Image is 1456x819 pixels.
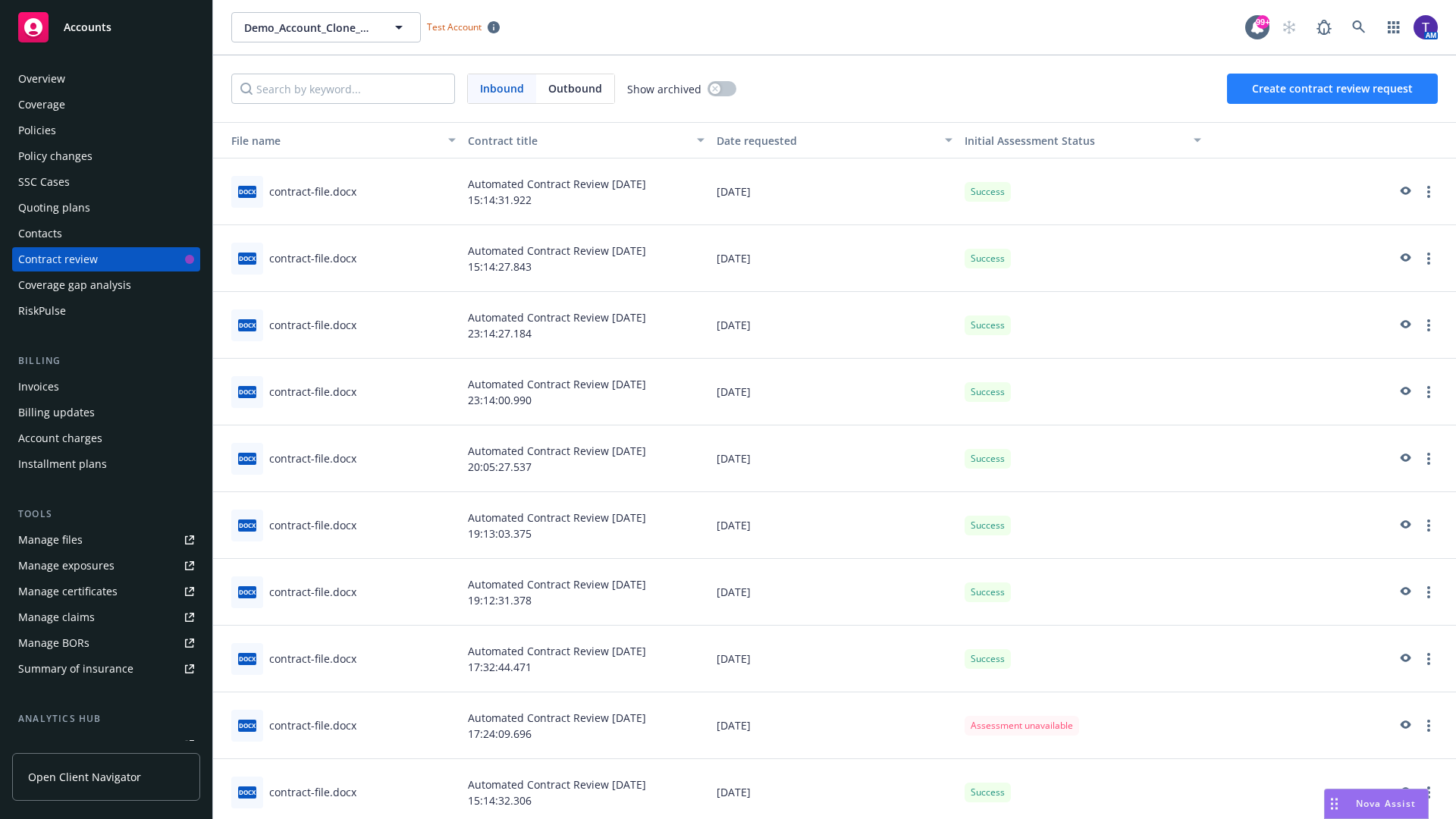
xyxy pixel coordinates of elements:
[18,118,56,143] div: Policies
[717,133,937,149] div: Date requested
[971,385,1005,399] span: Success
[238,586,256,598] span: docx
[18,67,65,91] div: Overview
[18,605,95,629] div: Manage claims
[1324,789,1429,819] button: Nova Assist
[219,133,439,149] div: File name
[462,225,711,292] div: Automated Contract Review [DATE] 15:14:27.843
[18,554,115,578] div: Manage exposures
[1356,797,1416,810] span: Nova Assist
[1379,12,1409,42] a: Switch app
[269,317,356,333] div: contract-file.docx
[1395,249,1414,268] a: preview
[462,559,711,626] div: Automated Contract Review [DATE] 19:12:31.378
[18,400,95,425] div: Billing updates
[238,720,256,731] span: docx
[12,299,200,323] a: RiskPulse
[462,359,711,425] div: Automated Contract Review [DATE] 23:14:00.990
[12,711,200,726] div: Analytics hub
[965,133,1095,148] span: Initial Assessment Status
[64,21,111,33] span: Accounts
[971,786,1005,799] span: Success
[1420,583,1438,601] a: more
[12,118,200,143] a: Policies
[18,221,62,246] div: Contacts
[12,67,200,91] a: Overview
[1395,783,1414,802] a: preview
[18,247,98,271] div: Contract review
[548,80,602,96] span: Outbound
[12,170,200,194] a: SSC Cases
[12,554,200,578] a: Manage exposures
[238,253,256,264] span: docx
[12,6,200,49] a: Accounts
[1420,783,1438,802] a: more
[12,196,200,220] a: Quoting plans
[18,426,102,450] div: Account charges
[1344,12,1374,42] a: Search
[18,170,70,194] div: SSC Cases
[711,292,959,359] div: [DATE]
[1395,450,1414,468] a: preview
[711,225,959,292] div: [DATE]
[971,252,1005,265] span: Success
[269,717,356,733] div: contract-file.docx
[965,133,1185,149] div: Toggle SortBy
[269,450,356,466] div: contract-file.docx
[711,122,959,158] button: Date requested
[1252,81,1413,96] span: Create contract review request
[971,585,1005,599] span: Success
[12,273,200,297] a: Coverage gap analysis
[1414,15,1438,39] img: photo
[536,74,614,103] span: Outbound
[12,657,200,681] a: Summary of insurance
[269,250,356,266] div: contract-file.docx
[12,93,200,117] a: Coverage
[12,247,200,271] a: Contract review
[462,492,711,559] div: Automated Contract Review [DATE] 19:13:03.375
[1395,383,1414,401] a: preview
[269,784,356,800] div: contract-file.docx
[12,528,200,552] a: Manage files
[1420,717,1438,735] a: more
[711,692,959,759] div: [DATE]
[462,158,711,225] div: Automated Contract Review [DATE] 15:14:31.922
[12,507,200,522] div: Tools
[971,318,1005,332] span: Success
[18,579,118,604] div: Manage certificates
[1395,516,1414,535] a: preview
[462,626,711,692] div: Automated Contract Review [DATE] 17:32:44.471
[421,19,506,35] span: Test Account
[1227,74,1438,104] button: Create contract review request
[1420,450,1438,468] a: more
[711,559,959,626] div: [DATE]
[1256,15,1269,29] div: 99+
[12,452,200,476] a: Installment plans
[480,80,524,96] span: Inbound
[971,719,1073,733] span: Assessment unavailable
[1395,183,1414,201] a: preview
[971,652,1005,666] span: Success
[12,375,200,399] a: Invoices
[711,158,959,225] div: [DATE]
[711,425,959,492] div: [DATE]
[238,653,256,664] span: docx
[1395,650,1414,668] a: preview
[1274,12,1304,42] a: Start snowing
[238,186,256,197] span: docx
[238,786,256,798] span: docx
[238,519,256,531] span: docx
[18,631,89,655] div: Manage BORs
[18,375,59,399] div: Invoices
[468,133,688,149] div: Contract title
[219,133,439,149] div: Toggle SortBy
[238,453,256,464] span: docx
[1420,650,1438,668] a: more
[462,122,711,158] button: Contract title
[12,400,200,425] a: Billing updates
[231,74,455,104] input: Search by keyword...
[1309,12,1339,42] a: Report a Bug
[468,74,536,103] span: Inbound
[1420,183,1438,201] a: more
